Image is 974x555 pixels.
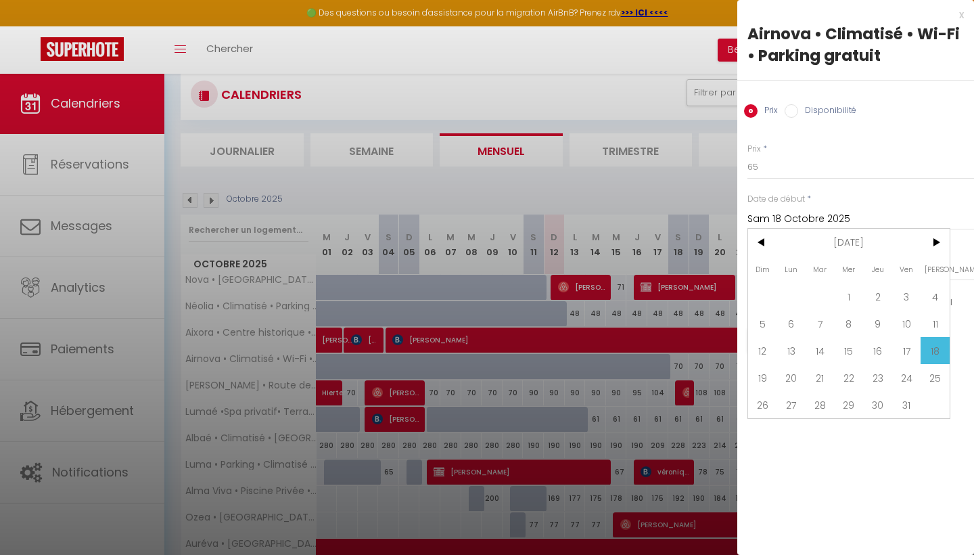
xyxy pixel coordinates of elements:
span: > [921,229,950,256]
span: 3 [892,283,921,310]
span: 18 [921,337,950,364]
span: 31 [892,391,921,418]
span: 30 [863,391,892,418]
span: 23 [863,364,892,391]
span: 22 [835,364,864,391]
span: 10 [892,310,921,337]
span: 14 [806,337,835,364]
span: 6 [777,310,806,337]
span: [DATE] [777,229,921,256]
span: Jeu [863,256,892,283]
div: Airnova • Climatisé • Wi-Fi • Parking gratuit [747,23,964,66]
span: 13 [777,337,806,364]
span: 25 [921,364,950,391]
span: 29 [835,391,864,418]
span: < [748,229,777,256]
span: 16 [863,337,892,364]
label: Disponibilité [798,104,856,119]
span: 19 [748,364,777,391]
span: 8 [835,310,864,337]
span: Mer [835,256,864,283]
span: 11 [921,310,950,337]
span: Lun [777,256,806,283]
span: 21 [806,364,835,391]
label: Prix [747,143,761,156]
div: x [737,7,964,23]
span: 20 [777,364,806,391]
span: 5 [748,310,777,337]
span: 7 [806,310,835,337]
span: 2 [863,283,892,310]
span: Ven [892,256,921,283]
label: Date de début [747,193,805,206]
span: 17 [892,337,921,364]
span: 28 [806,391,835,418]
span: 9 [863,310,892,337]
span: Mar [806,256,835,283]
span: 12 [748,337,777,364]
label: Prix [758,104,778,119]
span: 4 [921,283,950,310]
span: Dim [748,256,777,283]
span: 24 [892,364,921,391]
span: 26 [748,391,777,418]
span: 27 [777,391,806,418]
span: [PERSON_NAME] [921,256,950,283]
span: 15 [835,337,864,364]
span: 1 [835,283,864,310]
